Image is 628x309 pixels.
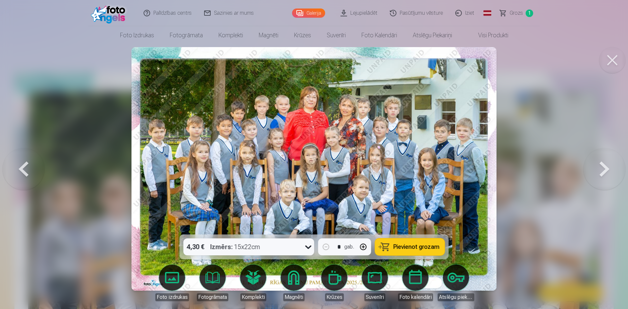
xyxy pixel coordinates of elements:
[344,243,354,251] div: gab.
[375,238,445,255] button: Pievienot grozam
[405,26,460,44] a: Atslēgu piekariņi
[286,26,319,44] a: Krūzes
[197,293,228,301] div: Fotogrāmata
[357,265,393,301] a: Suvenīri
[155,293,189,301] div: Foto izdrukas
[112,26,162,44] a: Foto izdrukas
[275,265,312,301] a: Magnēti
[438,293,474,301] div: Atslēgu piekariņi
[393,244,440,250] span: Pievienot grozam
[235,265,271,301] a: Komplekti
[210,242,233,251] strong: Izmērs :
[210,238,260,255] div: 15x22cm
[316,265,353,301] a: Krūzes
[526,9,533,17] span: 1
[283,293,305,301] div: Magnēti
[251,26,286,44] a: Magnēti
[510,9,523,17] span: Grozs
[240,293,266,301] div: Komplekti
[460,26,516,44] a: Visi produkti
[154,265,190,301] a: Foto izdrukas
[183,238,208,255] div: 4,30 €
[354,26,405,44] a: Foto kalendāri
[319,26,354,44] a: Suvenīri
[91,3,129,24] img: /fa1
[292,9,325,18] a: Galerija
[194,265,231,301] a: Fotogrāmata
[438,265,474,301] a: Atslēgu piekariņi
[397,265,434,301] a: Foto kalendāri
[364,293,385,301] div: Suvenīri
[325,293,344,301] div: Krūzes
[398,293,433,301] div: Foto kalendāri
[162,26,211,44] a: Fotogrāmata
[211,26,251,44] a: Komplekti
